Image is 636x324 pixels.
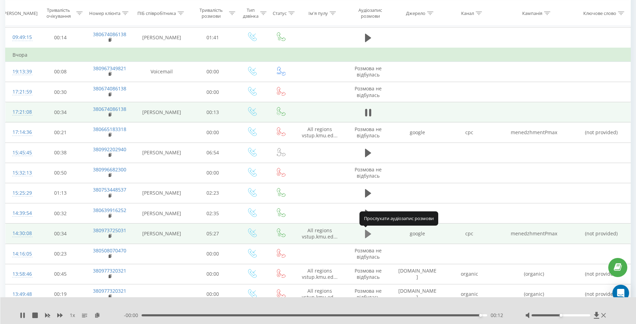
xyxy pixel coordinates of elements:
[355,126,382,139] span: Розмова не відбулась
[36,102,84,122] td: 00:34
[93,186,126,193] a: 380753448537
[36,163,84,183] td: 00:50
[93,31,126,38] a: 380674086138
[355,166,382,179] span: Розмова не відбулась
[36,143,84,163] td: 00:38
[355,85,382,98] span: Розмова не відбулась
[135,27,189,48] td: [PERSON_NAME]
[12,125,29,139] div: 17:14:36
[93,247,126,254] a: 380508070470
[189,203,237,224] td: 02:35
[391,224,443,244] td: google
[93,267,126,274] a: 380977320321
[36,244,84,264] td: 00:23
[93,227,126,234] a: 380973725031
[93,287,126,294] a: 380977320321
[36,224,84,244] td: 00:34
[12,206,29,220] div: 14:39:54
[189,163,237,183] td: 00:00
[36,62,84,82] td: 00:08
[243,7,258,19] div: Тип дзвінка
[189,264,237,284] td: 00:00
[573,264,630,284] td: (not provided)
[93,207,126,213] a: 380639916252
[351,7,389,19] div: Аудіозапис розмови
[189,27,237,48] td: 01:41
[195,7,227,19] div: Тривалість розмови
[12,267,29,281] div: 13:58:46
[89,10,120,16] div: Номер клієнта
[135,62,189,82] td: Voicemail
[135,224,189,244] td: [PERSON_NAME]
[522,10,542,16] div: Кампанія
[36,284,84,304] td: 00:19
[135,143,189,163] td: [PERSON_NAME]
[443,122,495,143] td: cpc
[355,267,382,280] span: Розмова не відбулась
[491,312,503,319] span: 00:12
[135,203,189,224] td: [PERSON_NAME]
[36,122,84,143] td: 00:21
[124,312,142,319] span: - 00:00
[12,31,29,44] div: 09:49:15
[93,146,126,153] a: 380992202940
[137,10,176,16] div: ПІБ співробітника
[12,105,29,119] div: 17:21:08
[391,122,443,143] td: google
[189,224,237,244] td: 05:27
[6,48,631,62] td: Вчора
[302,126,338,139] span: All regions vstup.kmu.ed...
[612,285,629,301] div: Open Intercom Messenger
[302,227,338,240] span: All regions vstup.kmu.ed...
[391,284,443,304] td: [DOMAIN_NAME]
[495,264,573,284] td: (organic)
[355,287,382,300] span: Розмова не відбулась
[308,10,328,16] div: Ім'я пулу
[12,65,29,79] div: 19:13:39
[461,10,474,16] div: Канал
[36,183,84,203] td: 01:13
[443,284,495,304] td: organic
[189,143,237,163] td: 06:54
[42,7,75,19] div: Тривалість очікування
[12,186,29,200] div: 15:25:29
[495,284,573,304] td: (organic)
[36,27,84,48] td: 00:14
[189,244,237,264] td: 00:00
[189,102,237,122] td: 00:13
[495,224,573,244] td: menedzhmentPmax
[12,166,29,180] div: 15:32:13
[12,247,29,261] div: 14:16:05
[189,284,237,304] td: 00:00
[12,287,29,301] div: 13:49:48
[93,166,126,173] a: 380996682300
[443,224,495,244] td: cpc
[495,122,573,143] td: menedzhmentPmax
[135,102,189,122] td: [PERSON_NAME]
[406,10,425,16] div: Джерело
[189,122,237,143] td: 00:00
[302,287,338,300] span: All regions vstup.kmu.ed...
[36,203,84,224] td: 00:32
[573,122,630,143] td: (not provided)
[391,264,443,284] td: [DOMAIN_NAME]
[443,264,495,284] td: organic
[189,82,237,102] td: 00:00
[36,82,84,102] td: 00:30
[93,65,126,72] a: 380967349821
[135,183,189,203] td: [PERSON_NAME]
[355,247,382,260] span: Розмова не відбулась
[359,211,438,225] div: Прослухати аудіозапис розмови
[70,312,75,319] span: 1 x
[93,126,126,132] a: 380665183318
[189,183,237,203] td: 02:23
[12,146,29,160] div: 15:45:45
[573,224,630,244] td: (not provided)
[273,10,287,16] div: Статус
[302,267,338,280] span: All regions vstup.kmu.ed...
[12,227,29,240] div: 14:30:08
[189,62,237,82] td: 00:00
[355,65,382,78] span: Розмова не відбулась
[573,284,630,304] td: (not provided)
[93,85,126,92] a: 380674086138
